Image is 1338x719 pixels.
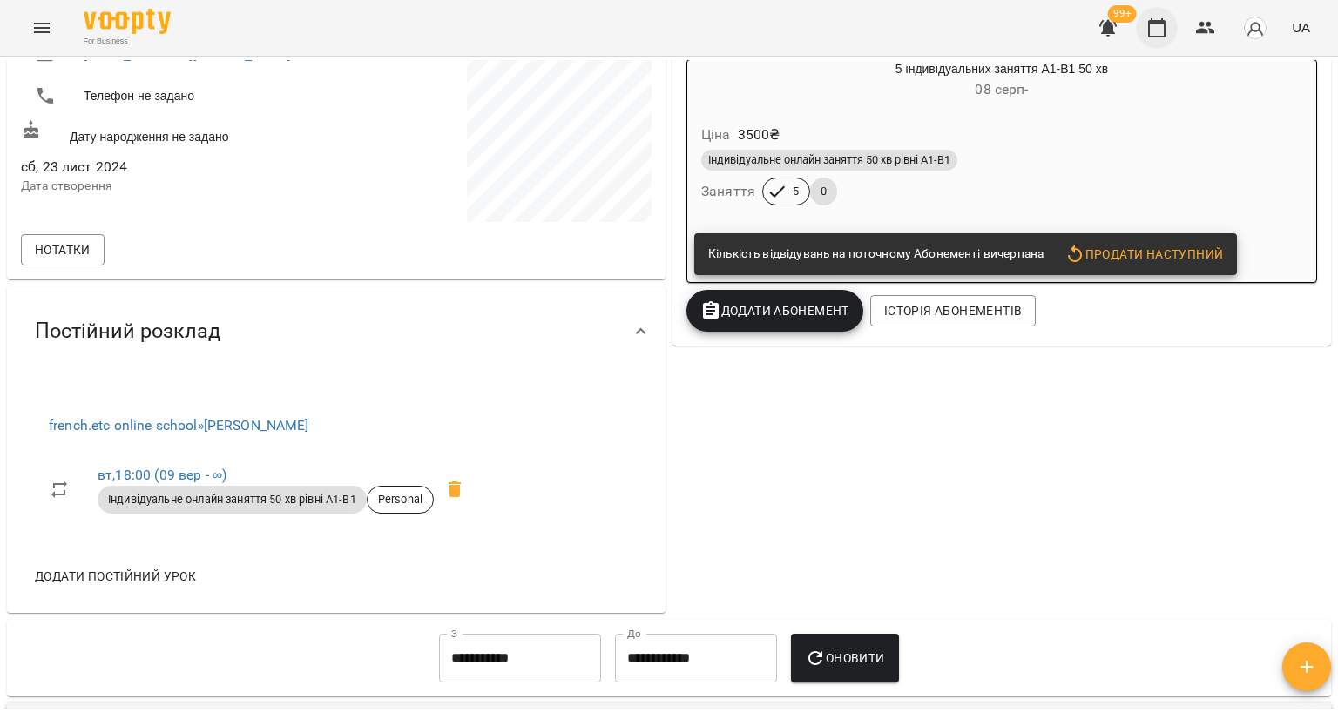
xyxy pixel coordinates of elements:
span: Додати Абонемент [700,300,849,321]
span: 5 [782,184,809,199]
span: 08 серп - [975,81,1028,97]
button: Продати наступний [1058,239,1230,270]
img: avatar_s.png [1243,16,1267,40]
div: Дату народження не задано [17,117,336,149]
span: Додати постійний урок [35,566,196,587]
li: Телефон не задано [21,78,333,113]
button: Історія абонементів [870,295,1036,326]
span: 0 [810,184,837,199]
span: Індивідуальне онлайн заняття 50 хв рівні А1-В1 [98,492,367,507]
div: Постійний розклад [7,286,666,376]
button: UA [1285,11,1317,44]
button: Додати Абонемент [686,290,863,332]
span: Продати наступний [1064,244,1223,265]
span: 99+ [1108,5,1137,23]
h6: Ціна [701,123,731,147]
a: french.etc online school»[PERSON_NAME] [49,417,309,433]
span: Постійний розклад [35,318,220,345]
button: Menu [21,7,63,49]
p: Дата створення [21,178,333,195]
button: Оновити [791,634,898,682]
button: Нотатки [21,234,105,265]
span: Видалити приватний урок Юлія вт 18:00 клієнта Ілля Кіпот [434,468,476,510]
img: Voopty Logo [84,9,171,34]
span: сб, 23 лист 2024 [21,157,333,178]
button: Додати постійний урок [28,561,203,592]
a: вт,18:00 (09 вер - ∞) [98,467,226,483]
span: Індивідуальне онлайн заняття 50 хв рівні А1-В1 [701,152,957,168]
span: UA [1292,18,1310,37]
span: Нотатки [35,239,91,260]
p: 3500 ₴ [738,124,780,145]
div: 5 індивідуальних заняття А1-В1 50 хв [687,60,1316,102]
span: For Business [84,36,171,47]
span: Personal [368,492,433,507]
h6: Заняття [701,179,755,204]
button: 5 індивідуальних заняття А1-В1 50 хв08 серп- Ціна3500₴Індивідуальне онлайн заняття 50 хв рівні А1... [687,60,1316,226]
span: Оновити [805,648,884,669]
div: Кількість відвідувань на поточному Абонементі вичерпана [708,239,1044,270]
span: Історія абонементів [884,300,1022,321]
